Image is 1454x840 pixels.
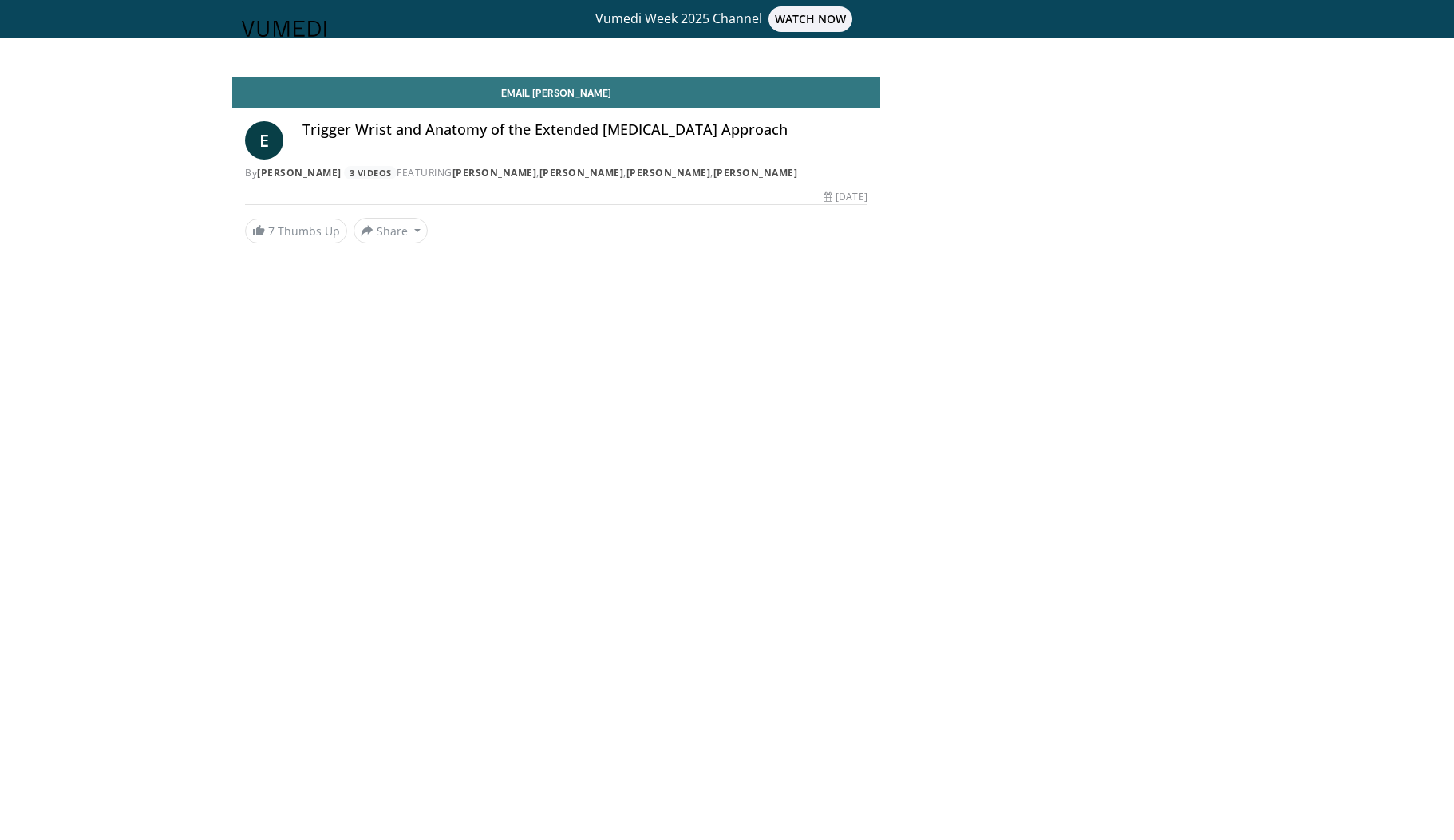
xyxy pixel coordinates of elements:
a: [PERSON_NAME] [626,166,711,179]
a: Email [PERSON_NAME] [232,77,880,108]
a: [PERSON_NAME] [452,166,537,179]
a: [PERSON_NAME] [257,166,342,179]
a: [PERSON_NAME] [539,166,624,179]
a: [PERSON_NAME] [713,166,798,179]
a: E [245,121,283,160]
img: VuMedi Logo [242,21,326,37]
a: 7 Thumbs Up [245,219,347,243]
span: 7 [268,223,275,239]
div: By FEATURING , , , [245,166,867,180]
a: 3 Videos [344,166,397,179]
h4: Trigger Wrist and Anatomy of the Extended [MEDICAL_DATA] Approach [302,121,867,139]
div: [DATE] [824,190,867,204]
button: Share [354,218,428,243]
